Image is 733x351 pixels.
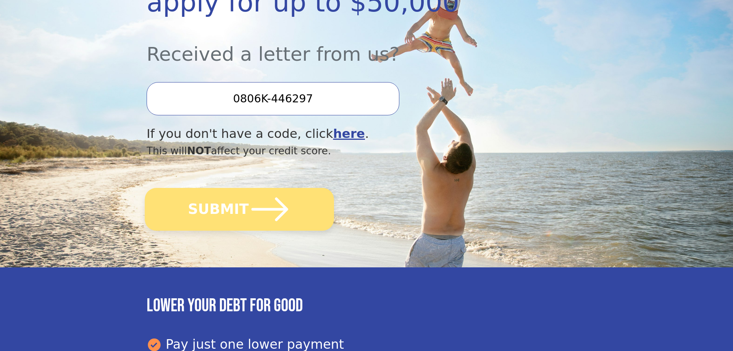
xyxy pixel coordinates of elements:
a: here [333,126,365,141]
div: Received a letter from us? [147,22,520,68]
div: This will affect your credit score. [147,143,520,159]
div: If you don't have a code, click . [147,125,520,143]
span: NOT [187,145,211,157]
input: Enter your Offer Code: [147,82,399,115]
h3: Lower your debt for good [147,295,586,317]
button: SUBMIT [145,188,334,231]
